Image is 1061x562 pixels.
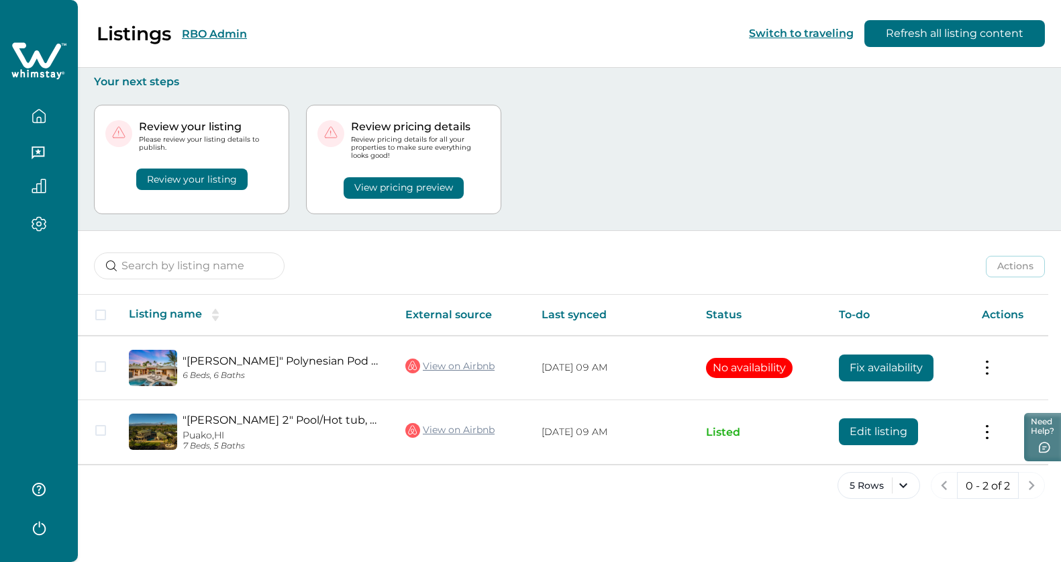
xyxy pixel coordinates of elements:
p: Review pricing details [351,120,490,134]
a: View on Airbnb [405,357,495,375]
a: "[PERSON_NAME]" Polynesian Pod Style with Pool/Hot tub [183,355,384,367]
a: "[PERSON_NAME] 2" Pool/Hot tub, Golf Cart, E-bikes [183,414,384,426]
p: Your next steps [94,75,1045,89]
button: Review your listing [136,169,248,190]
button: No availability [706,358,793,378]
button: Actions [986,256,1045,277]
img: propertyImage_"Hale Mele 2" Pool/Hot tub, Golf Cart, E-bikes [129,414,177,450]
p: 6 Beds, 6 Baths [183,371,384,381]
th: Actions [971,295,1048,336]
p: [DATE] 09 AM [542,426,685,439]
button: 0 - 2 of 2 [957,472,1019,499]
p: Please review your listing details to publish. [139,136,278,152]
button: RBO Admin [182,28,247,40]
th: External source [395,295,531,336]
button: Edit listing [839,418,918,445]
p: 0 - 2 of 2 [966,479,1010,493]
button: Fix availability [839,355,933,381]
th: Status [695,295,828,336]
p: Puako, HI [183,430,384,441]
a: View on Airbnb [405,422,495,439]
p: Listings [97,22,171,45]
p: Listed [706,426,817,439]
th: Listing name [118,295,395,336]
input: Search by listing name [94,252,285,279]
button: next page [1018,472,1045,499]
button: sorting [202,308,229,322]
button: Refresh all listing content [864,20,1045,47]
button: previous page [931,472,958,499]
img: propertyImage_"Hale Mele" Polynesian Pod Style with Pool/Hot tub [129,350,177,386]
p: 7 Beds, 5 Baths [183,441,384,451]
th: Last synced [531,295,696,336]
button: View pricing preview [344,177,464,199]
p: Review pricing details for all your properties to make sure everything looks good! [351,136,490,160]
button: 5 Rows [838,472,920,499]
button: Switch to traveling [749,27,854,40]
th: To-do [828,295,970,336]
p: Review your listing [139,120,278,134]
p: [DATE] 09 AM [542,361,685,375]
